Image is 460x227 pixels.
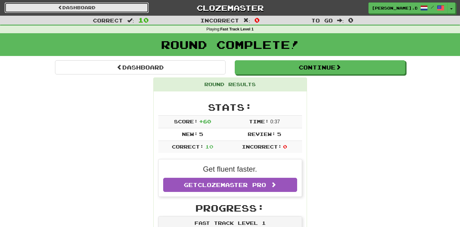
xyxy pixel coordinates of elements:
a: Dashboard [55,60,226,74]
h1: Round Complete! [2,38,458,51]
h2: Stats: [158,102,302,112]
span: Correct: [172,144,204,149]
a: Dashboard [5,2,149,13]
span: [PERSON_NAME].demeneses [372,5,417,11]
h2: Progress: [158,203,302,213]
span: : [127,18,134,23]
span: 5 [277,131,281,137]
span: Incorrect [200,17,239,23]
span: Clozemaster Pro [198,181,266,188]
span: 0 [283,144,287,149]
span: 0 [254,16,260,24]
span: : [337,18,344,23]
a: GetClozemaster Pro [163,178,297,192]
span: 10 [205,144,213,149]
span: To go [311,17,333,23]
span: + 60 [199,118,211,124]
span: 0 : 37 [270,119,280,124]
span: 10 [138,16,149,24]
p: Get fluent faster. [163,164,297,174]
span: Review: [248,131,276,137]
span: 0 [348,16,353,24]
div: Round Results [154,78,307,91]
span: 5 [199,131,203,137]
a: Clozemaster [158,2,302,13]
span: Incorrect: [242,144,282,149]
a: [PERSON_NAME].demeneses / [368,2,448,14]
button: Continue [235,60,405,74]
span: Score: [174,118,198,124]
span: New: [182,131,198,137]
span: Time: [249,118,269,124]
strong: Fast Track Level 1 [220,27,254,31]
span: : [243,18,250,23]
span: Correct [93,17,123,23]
span: / [431,5,434,9]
